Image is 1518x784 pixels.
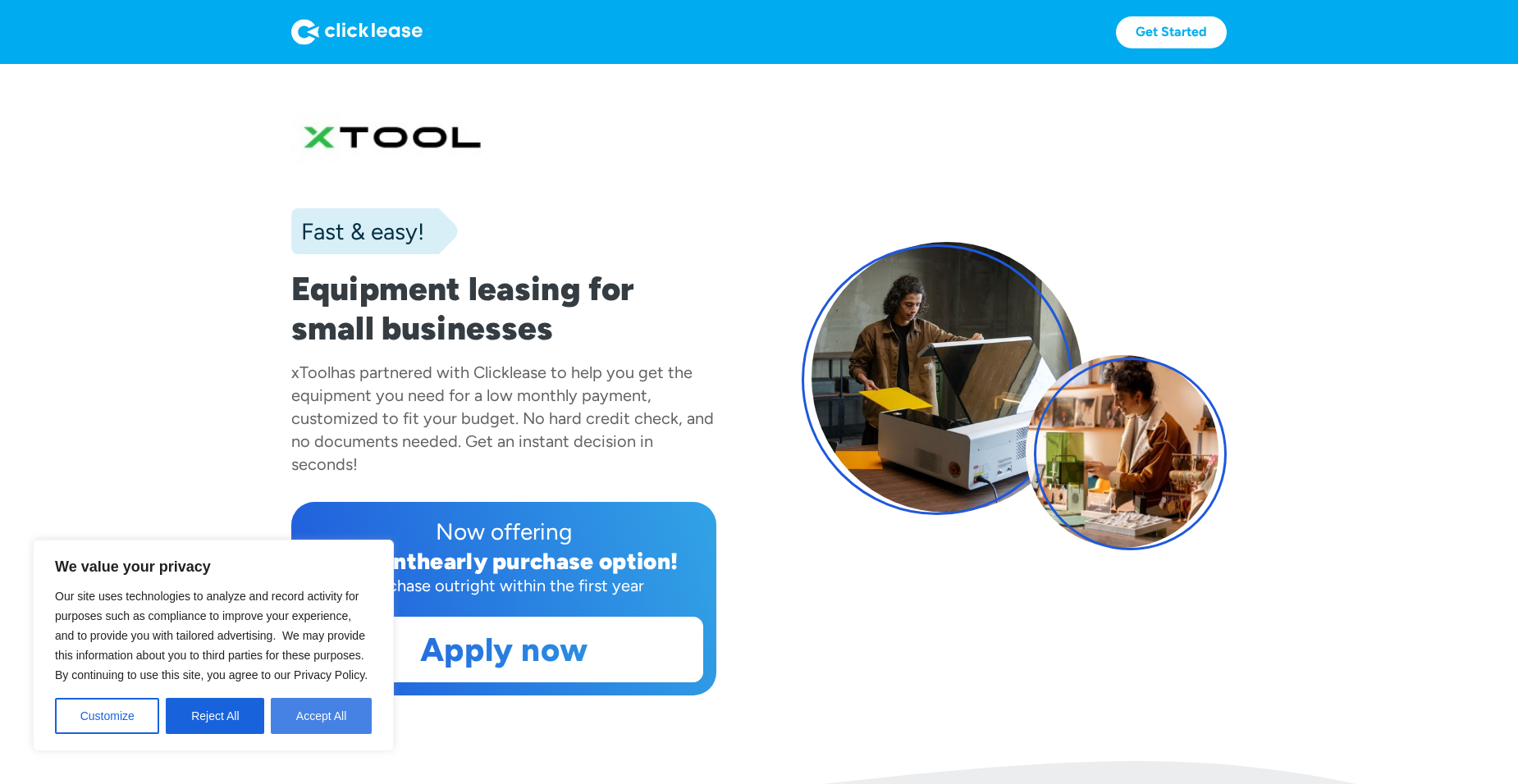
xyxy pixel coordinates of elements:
[1116,16,1227,48] a: Get Started
[291,362,714,474] div: has partnered with Clicklease to help you get the equipment you need for a low monthly payment, c...
[291,215,424,248] div: Fast & easy!
[305,618,702,681] a: Apply now
[430,547,678,575] div: early purchase option!
[33,540,394,751] div: We value your privacy
[55,557,372,577] p: We value your privacy
[291,19,423,45] img: Logo
[55,590,368,681] span: Our site uses technologies to analyze and record activity for purposes such as compliance to impr...
[55,698,159,734] button: Customize
[271,698,372,734] button: Accept All
[291,362,331,382] div: xTool
[304,574,703,597] div: Purchase outright within the first year
[166,698,264,734] button: Reject All
[304,515,703,548] div: Now offering
[291,269,716,348] h1: Equipment leasing for small businesses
